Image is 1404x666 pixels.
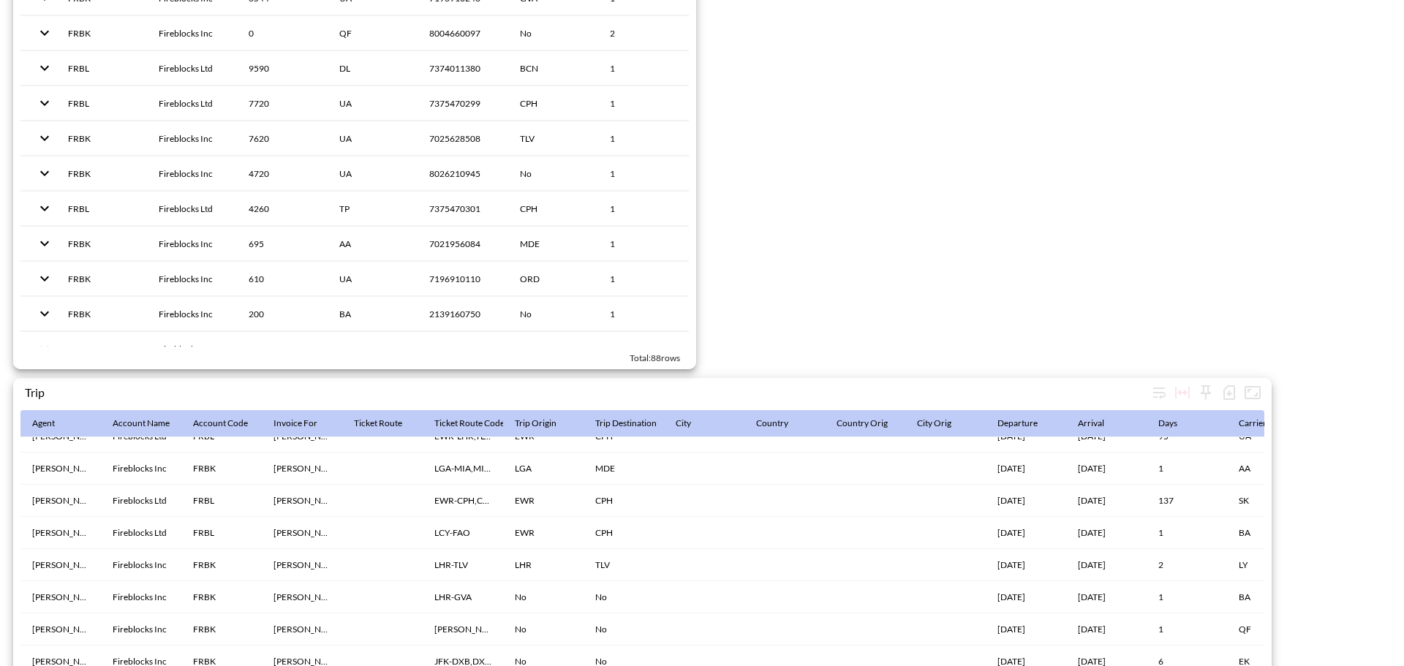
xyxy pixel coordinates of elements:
[508,227,599,261] th: MDE
[598,156,689,191] th: 1
[584,453,664,485] th: MDE
[147,262,238,296] th: Fireblocks Inc
[328,86,418,121] th: UA
[1066,613,1147,646] th: 28/06/2023
[328,51,418,86] th: DL
[354,415,402,432] div: Ticket Route
[20,613,101,646] th: Tamir Binyamin
[56,262,147,296] th: FRBK
[262,453,342,485] th: Michael Shaulov
[1227,453,1307,485] th: AA
[237,297,328,331] th: 200
[1241,381,1264,404] button: Fullscreen
[1078,415,1123,432] span: Arrival
[418,192,508,226] th: 7375470301
[1147,581,1227,613] th: 1
[181,581,262,613] th: FRBK
[237,332,328,366] th: 1275
[418,86,508,121] th: 7375470299
[32,336,57,361] button: expand row
[1227,581,1307,613] th: BA
[237,192,328,226] th: 4260
[237,262,328,296] th: 610
[147,16,238,50] th: Fireblocks Inc
[32,56,57,80] button: expand row
[237,121,328,156] th: 7620
[508,51,599,86] th: BCN
[584,485,664,517] th: CPH
[508,121,599,156] th: TLV
[328,227,418,261] th: AA
[32,161,57,186] button: expand row
[32,301,57,326] button: expand row
[328,156,418,191] th: UA
[32,266,57,291] button: expand row
[503,485,584,517] th: EWR
[598,262,689,296] th: 1
[193,415,248,432] div: Account Code
[1066,453,1147,485] th: 25/02/2024
[598,297,689,331] th: 1
[181,613,262,646] th: FRBK
[56,16,147,50] th: FRBK
[508,332,599,366] th: MDE
[113,415,189,432] span: Account Name
[598,192,689,226] th: 1
[1147,517,1227,549] th: 1
[1227,613,1307,646] th: QF
[1078,415,1104,432] div: Arrival
[584,613,664,646] th: No
[193,415,267,432] span: Account Code
[418,156,508,191] th: 8026210945
[598,51,689,86] th: 1
[630,352,680,363] span: Total: 88 rows
[113,415,170,432] div: Account Name
[1239,415,1267,432] div: Carrier
[147,51,238,86] th: Fireblocks Ltd
[508,156,599,191] th: No
[273,415,336,432] span: Invoice For
[598,86,689,121] th: 1
[32,126,57,151] button: expand row
[503,517,584,549] th: EWR
[1227,517,1307,549] th: BA
[262,485,342,517] th: Michael Shaulov
[32,91,57,116] button: expand row
[997,415,1038,432] div: Departure
[147,332,238,366] th: Fireblocks Inc
[423,517,503,549] th: LCY-FAO
[676,415,710,432] span: City
[508,297,599,331] th: No
[1066,485,1147,517] th: 30/01/2026
[503,549,584,581] th: LHR
[328,297,418,331] th: BA
[423,549,503,581] th: LHR-TLV
[1158,415,1177,432] div: Days
[237,156,328,191] th: 4720
[503,453,584,485] th: LGA
[20,549,101,581] th: Tamir Binyamin
[1147,381,1171,404] div: Wrap text
[20,581,101,613] th: Tamir Binyamin
[262,613,342,646] th: Michael Shaulov
[418,227,508,261] th: 7021956084
[20,453,101,485] th: Tamir Binyamin
[595,415,676,432] span: Trip Destination
[56,156,147,191] th: FRBK
[32,415,74,432] span: Agent
[1066,549,1147,581] th: 15/07/2024
[101,549,181,581] th: Fireblocks Inc
[503,581,584,613] th: No
[147,156,238,191] th: Fireblocks Inc
[508,16,599,50] th: No
[1158,415,1196,432] span: Days
[20,485,101,517] th: Tamir Binyamin
[32,231,57,256] button: expand row
[25,385,1147,399] div: Trip
[32,415,55,432] div: Agent
[56,86,147,121] th: FRBL
[418,121,508,156] th: 7025628508
[986,517,1066,549] th: 18/09/2025
[756,415,807,432] span: Country
[147,227,238,261] th: Fireblocks Inc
